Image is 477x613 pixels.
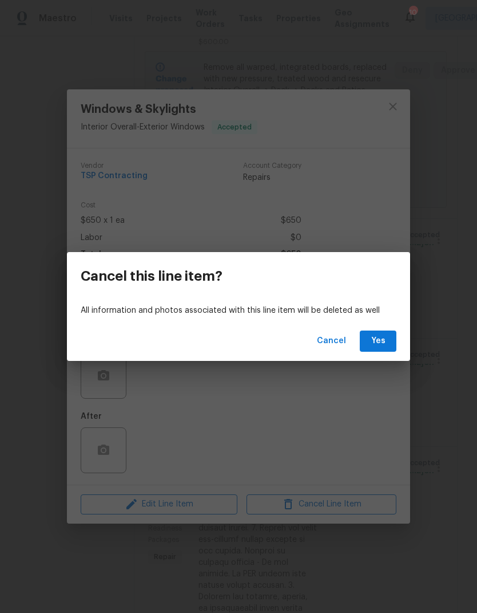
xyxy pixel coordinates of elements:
[369,334,387,348] span: Yes
[312,331,351,352] button: Cancel
[81,305,396,317] p: All information and photos associated with this line item will be deleted as well
[360,331,396,352] button: Yes
[81,268,222,284] h3: Cancel this line item?
[317,334,346,348] span: Cancel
